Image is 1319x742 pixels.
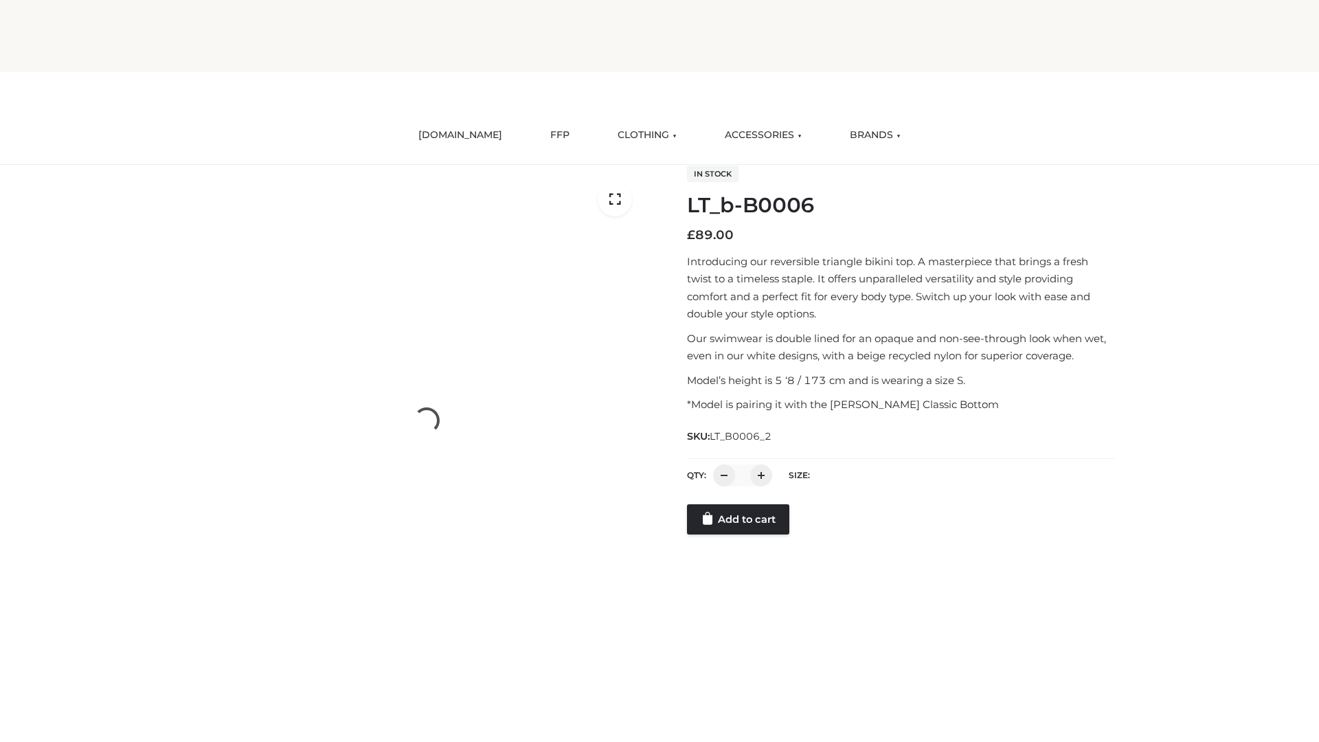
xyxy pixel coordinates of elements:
a: CLOTHING [607,120,687,150]
bdi: 89.00 [687,227,734,243]
label: QTY: [687,470,706,480]
a: ACCESSORIES [714,120,812,150]
span: SKU: [687,428,773,445]
a: [DOMAIN_NAME] [408,120,512,150]
p: Introducing our reversible triangle bikini top. A masterpiece that brings a fresh twist to a time... [687,253,1115,323]
p: Our swimwear is double lined for an opaque and non-see-through look when wet, even in our white d... [687,330,1115,365]
a: FFP [540,120,580,150]
span: LT_B0006_2 [710,430,771,442]
a: BRANDS [839,120,911,150]
p: *Model is pairing it with the [PERSON_NAME] Classic Bottom [687,396,1115,414]
p: Model’s height is 5 ‘8 / 173 cm and is wearing a size S. [687,372,1115,390]
label: Size: [789,470,810,480]
span: £ [687,227,695,243]
a: Add to cart [687,504,789,535]
span: In stock [687,166,739,182]
h1: LT_b-B0006 [687,193,1115,218]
